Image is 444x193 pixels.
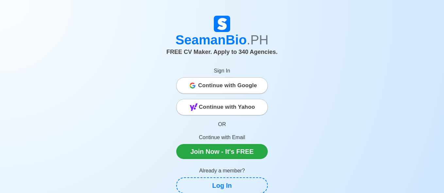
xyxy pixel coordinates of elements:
span: FREE CV Maker. Apply to 340 Agencies. [166,49,278,55]
p: Continue with Email [176,134,268,141]
h1: SeamanBio [41,32,403,48]
button: Continue with Yahoo [176,99,268,115]
p: OR [176,121,268,128]
button: Continue with Google [176,77,268,94]
span: .PH [247,33,269,47]
a: Join Now - It's FREE [176,144,268,159]
img: Logo [214,16,230,32]
p: Already a member? [176,167,268,175]
span: Continue with Google [198,79,257,92]
p: Sign In [176,67,268,75]
span: Continue with Yahoo [199,101,255,114]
